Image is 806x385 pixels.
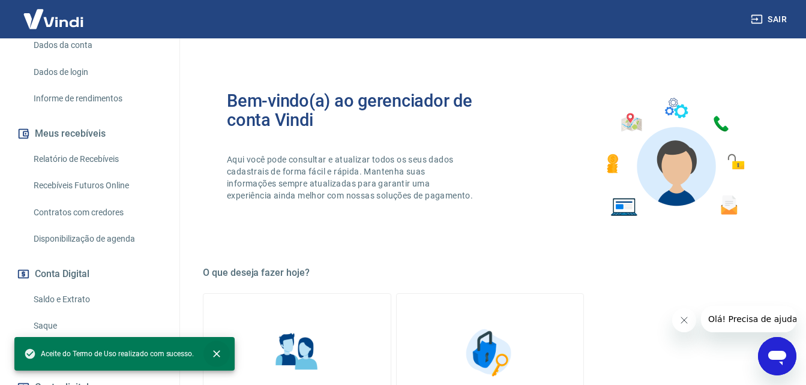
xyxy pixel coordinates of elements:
[758,337,796,375] iframe: Botão para abrir a janela de mensagens
[29,33,165,58] a: Dados da conta
[267,323,327,383] img: Informações pessoais
[596,91,753,224] img: Imagem de um avatar masculino com diversos icones exemplificando as funcionalidades do gerenciado...
[29,200,165,225] a: Contratos com credores
[14,1,92,37] img: Vindi
[672,308,696,332] iframe: Fechar mensagem
[227,91,490,130] h2: Bem-vindo(a) ao gerenciador de conta Vindi
[29,60,165,85] a: Dados de login
[7,8,101,18] span: Olá! Precisa de ajuda?
[203,341,230,367] button: close
[460,323,520,383] img: Segurança
[748,8,792,31] button: Sair
[29,314,165,338] a: Saque
[24,348,194,360] span: Aceite do Termo de Uso realizado com sucesso.
[227,154,475,201] p: Aqui você pode consultar e atualizar todos os seus dados cadastrais de forma fácil e rápida. Mant...
[14,261,165,287] button: Conta Digital
[203,267,777,279] h5: O que deseja fazer hoje?
[701,306,796,332] iframe: Mensagem da empresa
[14,121,165,147] button: Meus recebíveis
[29,147,165,172] a: Relatório de Recebíveis
[29,227,165,251] a: Disponibilização de agenda
[29,173,165,198] a: Recebíveis Futuros Online
[29,287,165,312] a: Saldo e Extrato
[29,86,165,111] a: Informe de rendimentos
